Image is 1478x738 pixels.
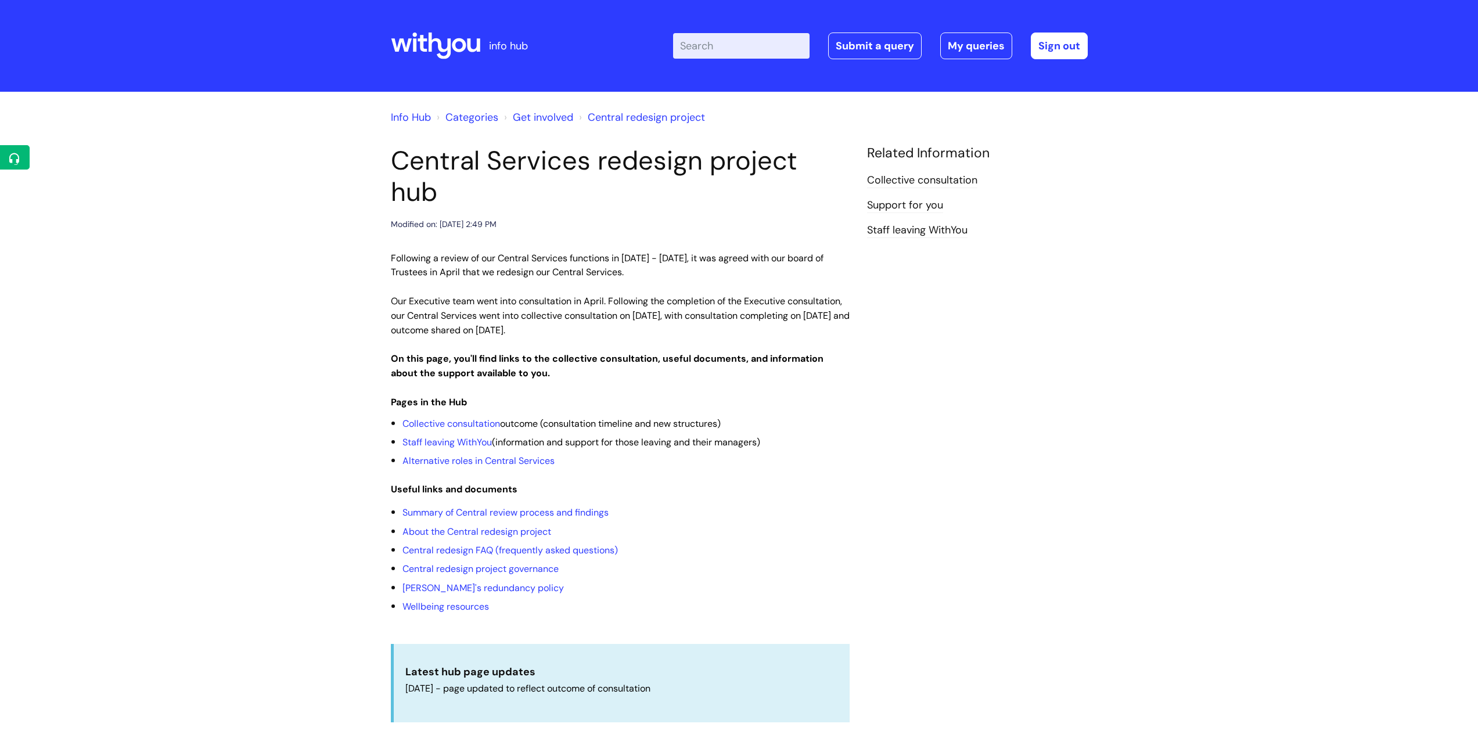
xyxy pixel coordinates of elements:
[391,252,823,279] span: Following a review of our Central Services functions in [DATE] - [DATE], it was agreed with our b...
[513,110,573,124] a: Get involved
[501,108,573,127] li: Get involved
[673,33,810,59] input: Search
[391,396,467,408] strong: Pages in the Hub
[402,436,492,448] a: Staff leaving WithYou
[391,145,850,208] h1: Central Services redesign project hub
[402,525,551,538] a: About the Central redesign project
[673,33,1088,59] div: | -
[402,600,489,613] a: Wellbeing resources
[576,108,705,127] li: Central redesign project
[402,417,721,430] span: outcome (consultation timeline and new structures)
[588,110,705,124] a: Central redesign project
[867,145,1088,161] h4: Related Information
[391,217,497,232] div: Modified on: [DATE] 2:49 PM
[405,665,535,679] strong: Latest hub page updates
[402,582,564,594] a: [PERSON_NAME]'s redundancy policy
[828,33,922,59] a: Submit a query
[391,483,517,495] strong: Useful links and documents
[391,352,823,379] strong: On this page, you'll find links to the collective consultation, useful documents, and information...
[405,682,650,694] span: [DATE] - page updated to reflect outcome of consultation
[940,33,1012,59] a: My queries
[402,436,760,448] span: (information and support for those leaving and their managers)
[867,198,943,213] a: Support for you
[391,110,431,124] a: Info Hub
[402,455,555,467] a: Alternative roles in Central Services
[867,173,977,188] a: Collective consultation
[402,563,559,575] a: Central redesign project governance
[402,506,609,519] a: Summary of Central review process and findings
[867,223,968,238] a: Staff leaving WithYou
[445,110,498,124] a: Categories
[434,108,498,127] li: Solution home
[1031,33,1088,59] a: Sign out
[391,295,850,336] span: Our Executive team went into consultation in April. Following the completion of the Executive con...
[402,544,618,556] a: Central redesign FAQ (frequently asked questions)
[489,37,528,55] p: info hub
[402,417,500,430] a: Collective consultation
